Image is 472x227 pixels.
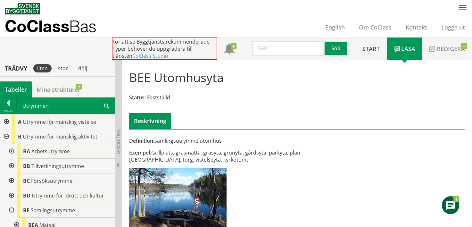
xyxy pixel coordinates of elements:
[23,148,30,155] span: BA
[5,188,115,203] div: Gå till informationssidan för CoClass Studio
[5,3,40,14] img: Svensk Byggtjänst
[23,177,30,184] span: BC
[32,192,104,199] span: Utrymme för idrott och kultur
[23,207,29,214] span: BE
[5,173,115,188] div: Gå till informationssidan för CoClass Studio
[387,38,422,60] a: Läsa
[31,148,70,155] span: Arbetsutrymme
[112,38,217,60] div: För att se Byggtjänsts rekommenderade Typer behöver du uppgradera till tjänsten
[129,149,151,156] span: Exempel:
[32,81,85,97] a: Mina strukturer
[33,64,52,72] div: liten
[224,44,235,55] span: Notifikationer
[23,118,96,125] span: Utrymme för mänsklig vistelse
[434,23,472,31] a: Logga ut
[355,38,387,60] a: Start
[23,133,97,140] span: Utrymme för mänsklig aktivitet
[31,177,72,184] span: Försöksutrymme
[5,144,115,159] div: Gå till informationssidan för CoClass Studio
[5,17,110,37] a: CoClassBas
[5,159,115,173] div: Gå till informationssidan för CoClass Studio
[129,137,154,144] span: Definition:
[147,94,170,101] span: Fastställd
[116,129,121,154] span: Dölj trädvy
[31,163,84,170] span: Tillverkningsutrymme
[23,163,30,170] span: BB
[132,52,168,59] a: CoClass Studio
[74,64,91,72] div: dölj
[0,109,16,114] div: Tillbaka
[401,45,415,53] span: Läsa
[18,118,21,125] span: A
[1,65,31,72] div: Trädvy
[23,192,30,199] span: BD
[252,41,325,56] input: Sök
[129,149,350,163] div: Grillplats, gräsmatta, gräsyta, grönyta, gårdsyta, parkyta, plan, [GEOGRAPHIC_DATA], torg, vistel...
[129,113,171,129] div: Beskrivning
[129,94,146,101] span: Status:
[69,17,96,36] span: Bas
[18,133,21,140] span: B
[422,38,472,60] a: Redigera
[129,70,224,84] h1: BEE Utomhusyta
[437,45,465,53] span: Redigera
[325,41,348,56] button: Sök
[104,102,109,109] span: Sök i tabellen
[31,207,75,214] span: Samlingsutrymme
[399,23,434,31] a: Kontakt
[5,22,96,30] p: CoClass
[17,98,115,114] div: Utrymmen
[54,64,72,72] div: stor
[352,23,399,31] a: Om CoClass
[318,23,352,31] a: English
[129,137,350,144] div: samlingsutrymme utomhus
[362,45,380,53] span: Start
